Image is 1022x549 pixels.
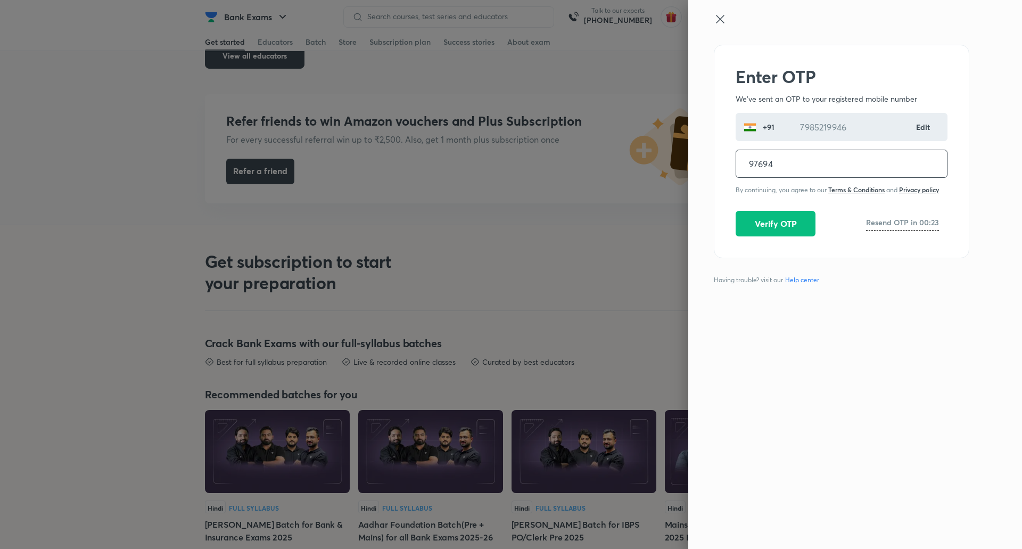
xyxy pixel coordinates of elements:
[736,67,947,87] h2: Enter OTP
[756,121,779,133] p: +91
[744,121,756,134] img: India
[866,217,939,228] h6: Resend OTP in 00:23
[736,211,815,236] button: Verify OTP
[736,150,947,177] input: One time password
[714,275,823,285] span: Having trouble? visit our
[736,186,947,194] div: By continuing, you agree to our and
[899,185,939,194] a: Privacy policy
[916,121,931,133] a: Edit
[828,185,885,194] a: Terms & Conditions
[736,93,947,104] p: We've sent an OTP to your registered mobile number
[783,275,821,285] a: Help center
